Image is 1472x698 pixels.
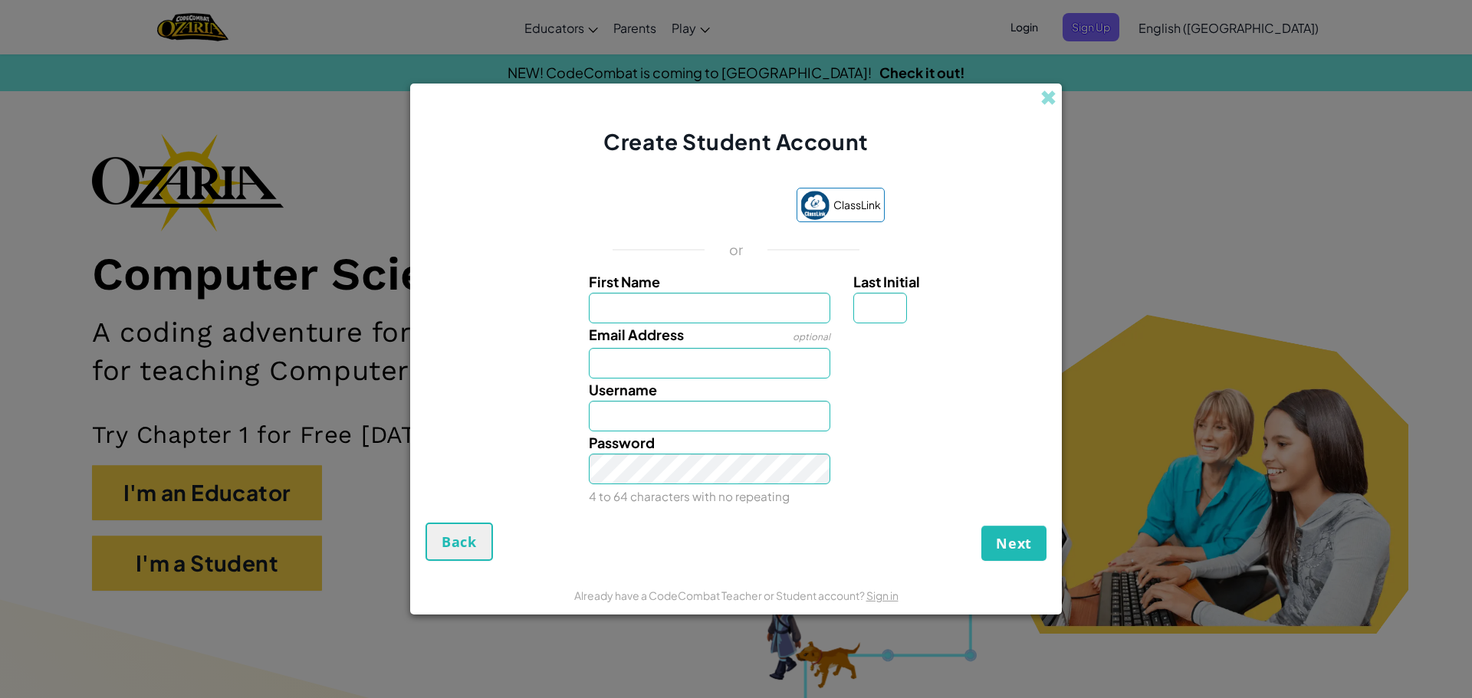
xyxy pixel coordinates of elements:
span: Username [589,381,657,398]
span: Password [589,434,655,451]
small: 4 to 64 characters with no repeating [589,489,790,503]
span: optional [793,331,830,342]
span: Back [442,533,477,551]
button: Back [426,523,493,561]
span: Next [996,534,1032,552]
span: Already have a CodeCombat Teacher or Student account? [574,588,866,602]
a: Sign in [866,588,899,602]
button: Next [981,526,1046,561]
span: Email Address [589,326,684,343]
iframe: Sign in with Google Button [580,189,789,223]
span: First Name [589,273,660,290]
img: classlink-logo-small.png [800,191,830,220]
span: Create Student Account [603,128,868,155]
p: or [729,241,744,259]
span: ClassLink [833,194,881,216]
span: Last Initial [853,273,920,290]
